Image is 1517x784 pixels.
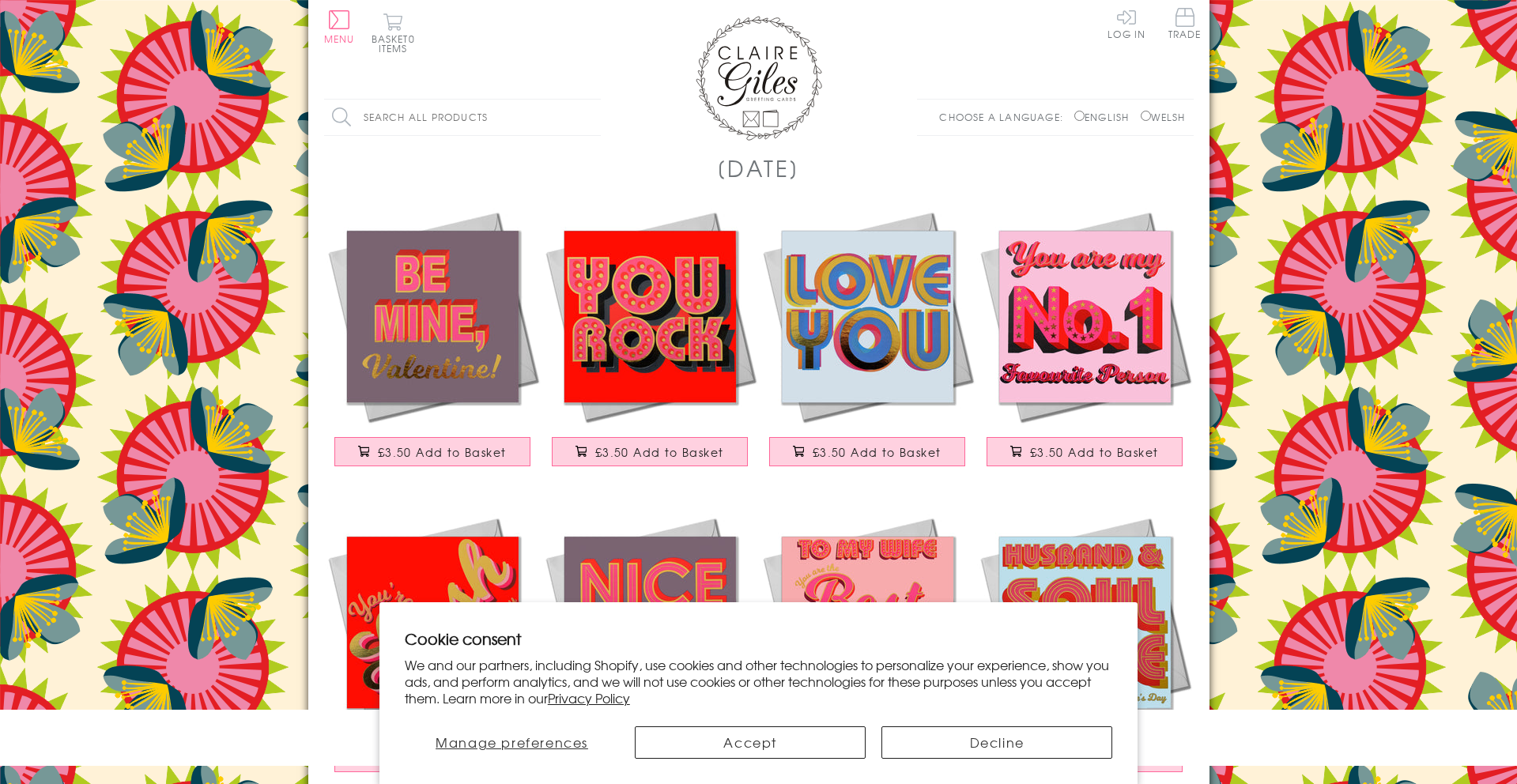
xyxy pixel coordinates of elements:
[987,437,1183,466] button: £3.50 Add to Basket
[881,726,1112,759] button: Decline
[696,16,822,141] img: Claire Giles Greetings Cards
[552,437,748,466] button: £3.50 Add to Basket
[324,208,542,482] a: Valentine's Day Card, Be Mine, text foiled in shiny gold £3.50 Add to Basket
[1141,110,1186,124] label: Welsh
[635,726,866,759] button: Accept
[324,100,601,135] input: Search all products
[334,437,530,466] button: £3.50 Add to Basket
[1074,110,1137,124] label: English
[324,10,355,43] button: Menu
[324,208,542,425] img: Valentine's Day Card, Be Mine, text foiled in shiny gold
[405,628,1113,650] h2: Cookie consent
[813,444,942,460] span: £3.50 Add to Basket
[717,152,800,184] h1: [DATE]
[405,726,620,759] button: Manage preferences
[769,437,965,466] button: £3.50 Add to Basket
[1141,111,1151,121] input: Welsh
[595,444,724,460] span: £3.50 Add to Basket
[548,688,630,707] a: Privacy Policy
[1168,8,1202,39] span: Trade
[976,208,1194,482] a: Valentine's Day Card, No. 1, text foiled in shiny gold £3.50 Add to Basket
[759,208,976,425] img: Valentine's Day Card, Love You, text foiled in shiny gold
[585,100,601,135] input: Search
[372,13,415,53] button: Basket0 items
[542,208,759,482] a: Valentine's Day Card, You Rock, text foiled in shiny gold £3.50 Add to Basket
[542,208,759,425] img: Valentine's Day Card, You Rock, text foiled in shiny gold
[436,733,588,752] span: Manage preferences
[976,514,1194,731] img: Valentine's Day Card, Husband Soul Mate, text foiled in shiny gold
[976,208,1194,425] img: Valentine's Day Card, No. 1, text foiled in shiny gold
[759,208,976,482] a: Valentine's Day Card, Love You, text foiled in shiny gold £3.50 Add to Basket
[324,514,542,731] img: Valentine's Day Card, You're Lush, text foiled in shiny gold
[759,514,976,731] img: Valentine's Day Card, Wife the Best Thing, text foiled in shiny gold
[1108,8,1145,39] a: Log In
[1030,444,1159,460] span: £3.50 Add to Basket
[379,32,415,55] span: 0 items
[542,514,759,731] img: Valentine's Day Card, Nice Arse, text foiled in shiny gold
[939,110,1071,124] p: Choose a language:
[405,657,1113,706] p: We and our partners, including Shopify, use cookies and other technologies to personalize your ex...
[1168,8,1202,42] a: Trade
[324,32,355,46] span: Menu
[1074,111,1085,121] input: English
[378,444,507,460] span: £3.50 Add to Basket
